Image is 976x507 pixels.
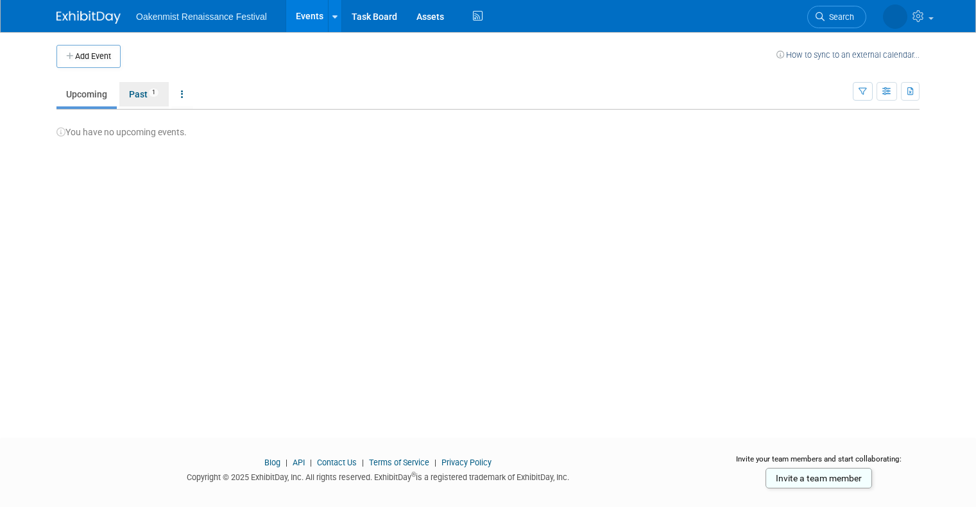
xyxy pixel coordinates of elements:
span: 1 [148,88,159,97]
a: Upcoming [56,82,117,106]
span: | [359,458,367,467]
a: Blog [264,458,280,467]
span: Search [825,12,854,22]
a: Terms of Service [369,458,429,467]
sup: ® [411,471,416,478]
a: How to sync to an external calendar... [776,50,920,60]
button: Add Event [56,45,121,68]
a: Search [807,6,866,28]
div: Invite your team members and start collaborating: [718,454,920,473]
a: Invite a team member [766,468,872,488]
a: Contact Us [317,458,357,467]
img: Alison Horton [883,4,907,29]
a: API [293,458,305,467]
span: Oakenmist Renaissance Festival [136,12,267,22]
img: ExhibitDay [56,11,121,24]
span: | [282,458,291,467]
span: | [431,458,440,467]
a: Past1 [119,82,169,106]
div: Copyright © 2025 ExhibitDay, Inc. All rights reserved. ExhibitDay is a registered trademark of Ex... [56,469,699,483]
a: Privacy Policy [441,458,492,467]
span: You have no upcoming events. [56,127,187,137]
span: | [307,458,315,467]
